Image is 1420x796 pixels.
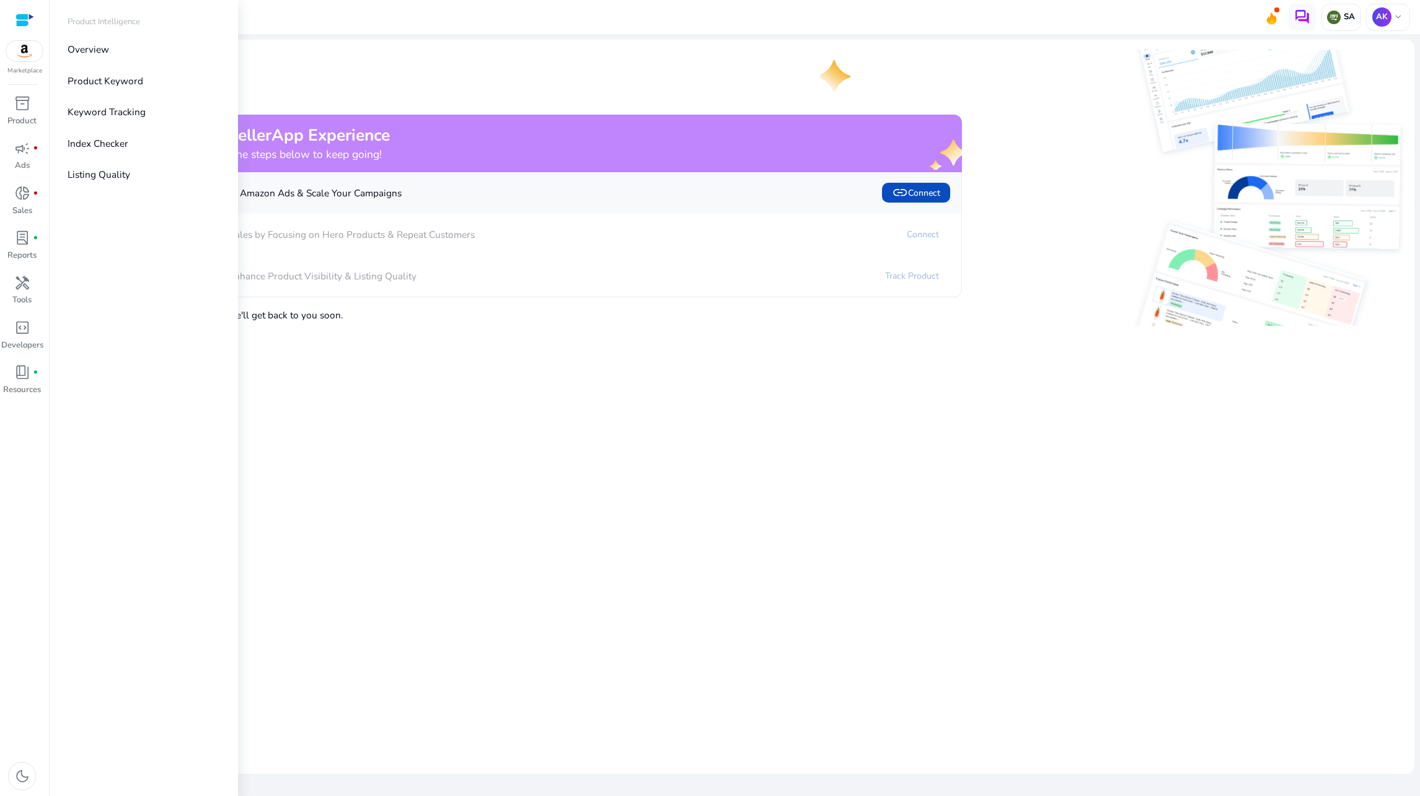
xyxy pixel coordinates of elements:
p: Developers [1,339,43,352]
span: fiber_manual_record [33,370,38,375]
p: AK [1372,7,1391,27]
p: Sales [12,205,32,217]
p: Enhance Product Visibility & Listing Quality [134,269,417,283]
p: SA [1341,12,1354,23]
span: donut_small [14,185,30,201]
h4: Almost there! Complete the steps below to keep going! [114,148,390,161]
p: Listing Quality [68,167,130,182]
h2: Maximize your SellerApp Experience [114,126,390,146]
span: fiber_manual_record [33,146,38,151]
img: one-star.svg [820,60,853,93]
a: Connect [896,225,950,245]
p: Product Keyword [68,74,143,88]
span: link [892,185,908,201]
p: Boost Sales by Focusing on Hero Products & Repeat Customers [134,227,475,242]
p: Product Intelligence [68,16,140,28]
p: Reports [7,250,37,262]
span: code_blocks [14,320,30,336]
span: book_4 [14,364,30,380]
p: Resources [3,384,41,396]
span: campaign [14,141,30,157]
img: sa.svg [1327,11,1341,24]
p: , and we'll get back to you soon. [98,302,962,322]
p: Keyword Tracking [68,105,146,119]
p: Ads [15,160,30,172]
img: amazon.svg [6,41,43,61]
p: Overview [68,42,109,56]
p: Tools [12,294,32,307]
p: Index Checker [68,136,128,151]
span: fiber_manual_record [33,235,38,241]
span: lab_profile [14,230,30,246]
p: Marketplace [7,66,42,76]
p: Product [7,115,37,128]
span: inventory_2 [14,95,30,112]
span: handyman [14,275,30,291]
a: Track Product [875,266,950,286]
span: dark_mode [14,768,30,784]
p: Automate Amazon Ads & Scale Your Campaigns [134,186,402,200]
span: Connect [892,185,940,201]
button: linkConnect [882,183,950,203]
span: fiber_manual_record [33,191,38,196]
span: keyboard_arrow_down [1393,12,1404,23]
